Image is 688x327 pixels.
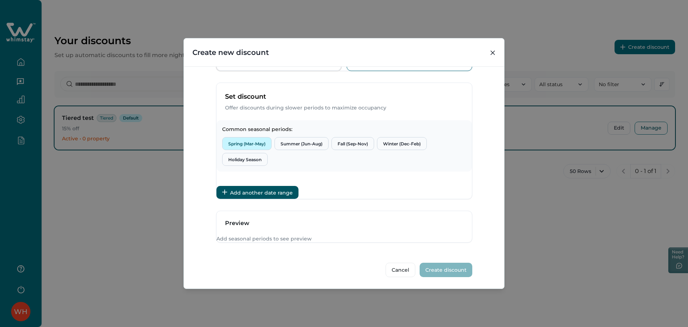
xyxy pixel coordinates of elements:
[222,126,466,133] p: Common seasonal periods:
[216,186,298,199] button: Add another date range
[184,38,504,66] header: Create new discount
[420,263,472,277] button: Create discount
[386,263,415,277] button: Cancel
[225,92,463,102] p: Set discount
[274,137,329,150] button: Summer (Jun-Aug)
[377,137,427,150] button: Winter (Dec-Feb)
[487,47,498,59] button: Close
[222,153,268,166] button: Holiday Season
[225,220,463,227] h3: Preview
[225,104,463,112] p: Offer discounts during slower periods to maximize occupancy
[216,235,472,243] p: Add seasonal periods to see preview
[222,137,272,150] button: Spring (Mar-May)
[331,137,374,150] button: Fall (Sep-Nov)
